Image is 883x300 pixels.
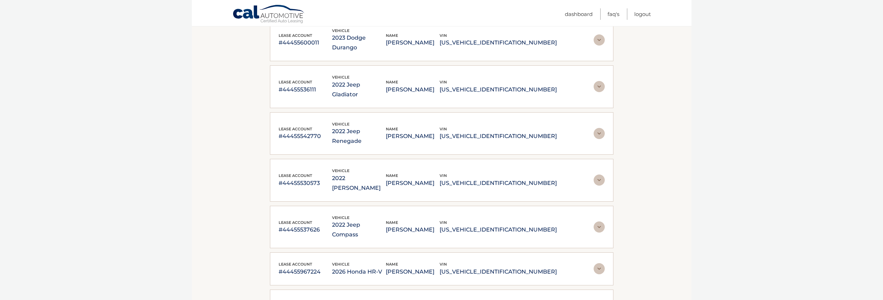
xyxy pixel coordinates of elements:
[386,220,398,225] span: name
[440,178,557,188] p: [US_VEHICLE_IDENTIFICATION_NUMBER]
[440,131,557,141] p: [US_VEHICLE_IDENTIFICATION_NUMBER]
[279,173,312,178] span: lease account
[279,127,312,131] span: lease account
[440,220,447,225] span: vin
[594,263,605,274] img: accordion-rest.svg
[279,225,332,235] p: #44455537626
[279,85,332,95] p: #44455536111
[332,33,386,52] p: 2023 Dodge Durango
[594,34,605,46] img: accordion-rest.svg
[386,225,440,235] p: [PERSON_NAME]
[440,80,447,84] span: vin
[565,8,593,20] a: Dashboard
[386,173,398,178] span: name
[386,178,440,188] p: [PERSON_NAME]
[279,80,312,84] span: lease account
[386,38,440,48] p: [PERSON_NAME]
[440,267,557,277] p: [US_VEHICLE_IDENTIFICATION_NUMBER]
[332,28,349,33] span: vehicle
[332,80,386,99] p: 2022 Jeep Gladiator
[386,262,398,267] span: name
[332,75,349,80] span: vehicle
[332,262,349,267] span: vehicle
[332,168,349,173] span: vehicle
[594,175,605,186] img: accordion-rest.svg
[386,80,398,84] span: name
[279,262,312,267] span: lease account
[279,267,332,277] p: #44455967224
[594,81,605,92] img: accordion-rest.svg
[440,33,447,38] span: vin
[332,173,386,193] p: 2022 [PERSON_NAME]
[332,267,386,277] p: 2026 Honda HR-V
[386,267,440,277] p: [PERSON_NAME]
[279,33,312,38] span: lease account
[594,221,605,233] img: accordion-rest.svg
[279,220,312,225] span: lease account
[634,8,651,20] a: Logout
[386,85,440,95] p: [PERSON_NAME]
[332,122,349,127] span: vehicle
[279,178,332,188] p: #44455530573
[440,262,447,267] span: vin
[232,5,305,25] a: Cal Automotive
[332,220,386,240] p: 2022 Jeep Compass
[440,38,557,48] p: [US_VEHICLE_IDENTIFICATION_NUMBER]
[440,127,447,131] span: vin
[594,128,605,139] img: accordion-rest.svg
[279,38,332,48] p: #44455600011
[279,131,332,141] p: #44455542770
[440,225,557,235] p: [US_VEHICLE_IDENTIFICATION_NUMBER]
[332,127,386,146] p: 2022 Jeep Renegade
[386,33,398,38] span: name
[386,127,398,131] span: name
[440,173,447,178] span: vin
[386,131,440,141] p: [PERSON_NAME]
[440,85,557,95] p: [US_VEHICLE_IDENTIFICATION_NUMBER]
[608,8,619,20] a: FAQ's
[332,215,349,220] span: vehicle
